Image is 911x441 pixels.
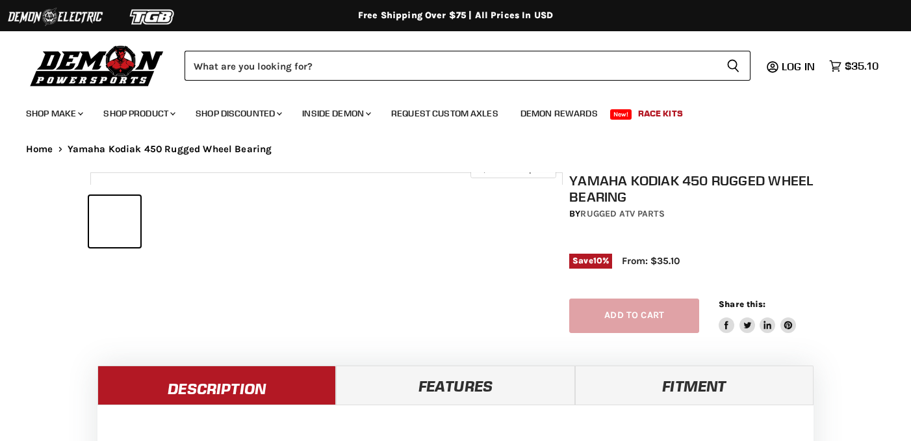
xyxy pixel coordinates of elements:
a: Demon Rewards [511,100,608,127]
span: Click to expand [477,164,549,174]
aside: Share this: [719,299,796,333]
span: New! [610,109,632,120]
a: Race Kits [628,100,693,127]
button: Search [716,51,751,81]
span: Log in [782,60,815,73]
img: TGB Logo 2 [104,5,201,29]
span: Save % [569,254,612,268]
a: Rugged ATV Parts [580,208,664,219]
a: $35.10 [823,57,885,75]
img: Demon Electric Logo 2 [6,5,104,29]
a: Description [97,366,336,405]
a: Home [26,144,53,155]
ul: Main menu [16,95,875,127]
a: Fitment [575,366,814,405]
a: Shop Product [94,100,183,127]
button: IMAGE thumbnail [89,196,140,247]
img: Demon Powersports [26,42,168,88]
a: Inside Demon [292,100,379,127]
form: Product [185,51,751,81]
div: by [569,207,827,221]
span: From: $35.10 [622,255,680,267]
a: Log in [776,60,823,72]
h1: Yamaha Kodiak 450 Rugged Wheel Bearing [569,172,827,205]
a: Shop Discounted [186,100,290,127]
a: Request Custom Axles [381,100,508,127]
a: Shop Make [16,100,91,127]
a: Features [336,366,574,405]
span: 10 [593,256,602,265]
span: Share this: [719,299,765,309]
input: Search [185,51,716,81]
span: Yamaha Kodiak 450 Rugged Wheel Bearing [68,144,272,155]
span: $35.10 [845,60,879,72]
